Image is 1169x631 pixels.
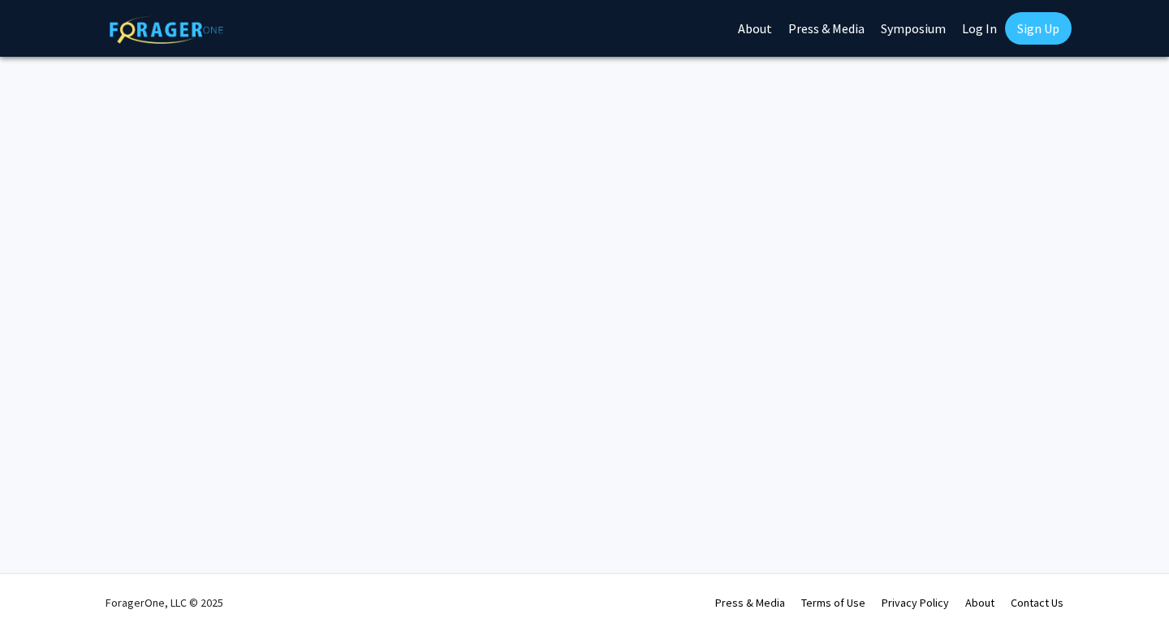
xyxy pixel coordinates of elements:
div: ForagerOne, LLC © 2025 [106,574,223,631]
a: Terms of Use [801,595,865,610]
img: ForagerOne Logo [110,15,223,44]
a: Contact Us [1011,595,1063,610]
a: Privacy Policy [882,595,949,610]
a: About [965,595,994,610]
a: Sign Up [1005,12,1072,45]
a: Press & Media [715,595,785,610]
